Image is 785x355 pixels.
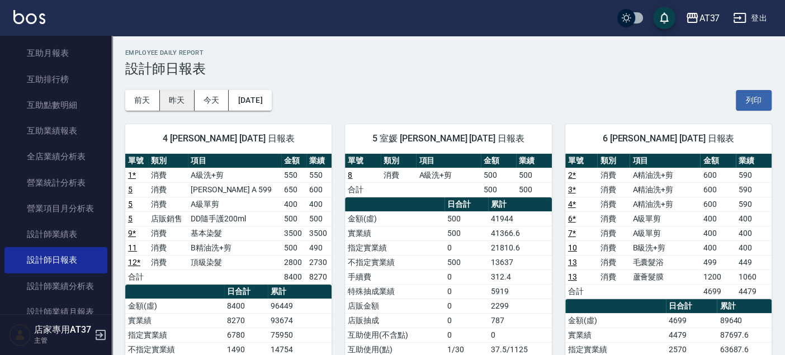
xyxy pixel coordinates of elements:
td: 毛囊髮浴 [630,255,700,269]
td: 蘆薈髮膜 [630,269,700,284]
td: 實業績 [125,313,224,328]
td: 449 [736,255,772,269]
td: 500 [444,211,488,226]
td: 手續費 [345,269,444,284]
td: 8270 [224,313,268,328]
th: 業績 [516,154,552,168]
td: 消費 [148,182,188,197]
td: 650 [281,182,306,197]
th: 日合計 [666,299,717,314]
td: 93674 [268,313,332,328]
td: 600 [306,182,332,197]
td: 4479 [736,284,772,299]
td: 消費 [597,226,630,240]
td: 消費 [597,240,630,255]
td: 互助使用(不含點) [345,328,444,342]
td: 490 [306,240,332,255]
td: 3500 [281,226,306,240]
td: 590 [736,168,772,182]
a: 全店業績分析表 [4,144,107,169]
a: 營業項目月分析表 [4,196,107,221]
td: 41366.6 [488,226,552,240]
td: 89640 [717,313,772,328]
td: 消費 [148,168,188,182]
a: 13 [568,258,577,267]
td: 8270 [306,269,332,284]
td: 2800 [281,255,306,269]
h3: 設計師日報表 [125,61,772,77]
th: 單號 [345,154,381,168]
td: 400 [700,226,736,240]
a: 5 [128,185,133,194]
th: 類別 [597,154,630,168]
button: [DATE] [229,90,271,111]
td: 合計 [565,284,598,299]
td: 4699 [666,313,717,328]
td: 312.4 [488,269,552,284]
td: 400 [306,197,332,211]
td: 0 [444,299,488,313]
a: 互助點數明細 [4,92,107,118]
button: 昨天 [160,90,195,111]
td: 0 [444,284,488,299]
td: 500 [444,226,488,240]
button: 前天 [125,90,160,111]
td: 500 [481,182,517,197]
button: AT37 [681,7,724,30]
td: 消費 [597,211,630,226]
td: 店販銷售 [148,211,188,226]
a: 設計師業績月報表 [4,299,107,325]
td: 550 [306,168,332,182]
td: 1200 [700,269,736,284]
button: 今天 [195,90,229,111]
th: 累計 [268,285,332,299]
td: 1060 [736,269,772,284]
a: 設計師業績表 [4,221,107,247]
span: 4 [PERSON_NAME] [DATE] 日報表 [139,133,318,144]
td: 合計 [345,182,381,197]
a: 設計師業績分析表 [4,273,107,299]
td: 75950 [268,328,332,342]
td: 400 [736,226,772,240]
td: 2730 [306,255,332,269]
td: 基本染髮 [188,226,281,240]
td: 87697.6 [717,328,772,342]
td: 41944 [488,211,552,226]
th: 單號 [125,154,148,168]
td: 96449 [268,299,332,313]
td: 消費 [597,255,630,269]
span: 6 [PERSON_NAME] [DATE] 日報表 [579,133,758,144]
td: A精油洗+剪 [630,182,700,197]
td: 0 [444,240,488,255]
td: 500 [516,182,552,197]
td: A級單剪 [630,211,700,226]
td: 21810.6 [488,240,552,255]
td: B級洗+剪 [630,240,700,255]
a: 13 [568,272,577,281]
td: 500 [281,211,306,226]
th: 業績 [306,154,332,168]
td: 4479 [666,328,717,342]
th: 日合計 [444,197,488,212]
a: 8 [348,171,352,179]
a: 設計師日報表 [4,247,107,273]
th: 日合計 [224,285,268,299]
a: 5 [128,200,133,209]
td: 金額(虛) [125,299,224,313]
p: 主管 [34,335,91,345]
td: 13637 [488,255,552,269]
td: 4699 [700,284,736,299]
td: 消費 [597,197,630,211]
td: A精油洗+剪 [630,197,700,211]
td: 不指定實業績 [345,255,444,269]
td: 店販抽成 [345,313,444,328]
td: 0 [488,328,552,342]
a: 互助業績報表 [4,118,107,144]
td: DD隨手護200ml [188,211,281,226]
td: 消費 [381,168,417,182]
td: 消費 [148,197,188,211]
a: 5 [128,214,133,223]
td: A級洗+剪 [416,168,480,182]
button: save [653,7,675,29]
th: 項目 [630,154,700,168]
